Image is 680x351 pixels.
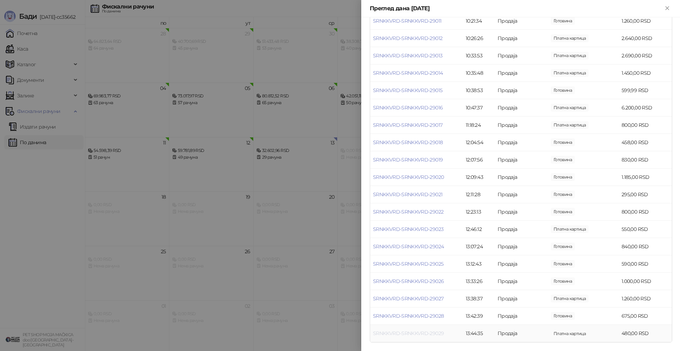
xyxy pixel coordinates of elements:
[551,69,589,77] span: 1.450,00
[373,191,442,198] a: SRNKKVRD-SRNKKVRD-29021
[373,261,443,267] a: SRNKKVRD-SRNKKVRD-29025
[551,173,575,181] span: 1.185,00
[619,203,672,221] td: 800,00 RSD
[463,255,495,273] td: 13:12:43
[619,273,672,290] td: 1.000,00 RSD
[551,121,589,129] span: 800,00
[463,186,495,203] td: 12:11:28
[495,117,548,134] td: Продаја
[551,277,575,285] span: 1.000,00
[495,221,548,238] td: Продаја
[373,18,441,24] a: SRNKKVRD-SRNKKVRD-29011
[463,82,495,99] td: 10:38:53
[619,151,672,169] td: 830,00 RSD
[373,104,443,111] a: SRNKKVRD-SRNKKVRD-29016
[463,307,495,325] td: 13:42:39
[463,221,495,238] td: 12:46:12
[619,290,672,307] td: 1.260,00 RSD
[373,226,443,232] a: SRNKKVRD-SRNKKVRD-29023
[619,169,672,186] td: 1.185,00 RSD
[619,134,672,151] td: 458,00 RSD
[463,134,495,151] td: 12:04:54
[551,86,575,94] span: 599,99
[463,30,495,47] td: 10:26:26
[619,307,672,325] td: 675,00 RSD
[551,138,575,146] span: 500,00
[463,169,495,186] td: 12:09:43
[495,238,548,255] td: Продаја
[373,243,444,250] a: SRNKKVRD-SRNKKVRD-29024
[619,12,672,30] td: 1.260,00 RSD
[373,139,443,146] a: SRNKKVRD-SRNKKVRD-29018
[551,191,575,198] span: 295,00
[619,238,672,255] td: 840,00 RSD
[373,35,442,41] a: SRNKKVRD-SRNKKVRD-29012
[373,122,442,128] a: SRNKKVRD-SRNKKVRD-29017
[373,70,443,76] a: SRNKKVRD-SRNKKVRD-29014
[551,225,589,233] span: 550,00
[619,99,672,117] td: 6.200,00 RSD
[373,330,444,336] a: SRNKKVRD-SRNKKVRD-29029
[463,64,495,82] td: 10:35:48
[619,82,672,99] td: 599,99 RSD
[495,82,548,99] td: Продаја
[551,156,575,164] span: 1.040,00
[551,104,589,112] span: 6.200,00
[551,260,575,268] span: 590,00
[495,186,548,203] td: Продаја
[551,243,575,250] span: 1.000,00
[463,117,495,134] td: 11:18:24
[619,221,672,238] td: 550,00 RSD
[463,290,495,307] td: 13:38:37
[551,330,589,338] span: 480,00
[463,203,495,221] td: 12:23:13
[463,99,495,117] td: 10:47:37
[495,30,548,47] td: Продаја
[551,34,589,42] span: 2.640,00
[373,52,442,59] a: SRNKKVRD-SRNKKVRD-29013
[373,313,444,319] a: SRNKKVRD-SRNKKVRD-29028
[551,295,589,302] span: 1.260,00
[373,295,443,302] a: SRNKKVRD-SRNKKVRD-29027
[495,12,548,30] td: Продаја
[373,278,444,284] a: SRNKKVRD-SRNKKVRD-29026
[619,325,672,342] td: 480,00 RSD
[495,203,548,221] td: Продаја
[370,4,663,13] div: Преглед дана [DATE]
[551,52,589,60] span: 2.690,00
[373,174,444,180] a: SRNKKVRD-SRNKKVRD-29020
[463,47,495,64] td: 10:33:53
[551,17,575,25] span: 2.000,00
[463,325,495,342] td: 13:44:35
[463,238,495,255] td: 13:07:24
[619,30,672,47] td: 2.640,00 RSD
[619,186,672,203] td: 295,00 RSD
[495,255,548,273] td: Продаја
[663,4,671,13] button: Close
[495,64,548,82] td: Продаја
[495,290,548,307] td: Продаја
[495,151,548,169] td: Продаја
[619,47,672,64] td: 2.690,00 RSD
[463,151,495,169] td: 12:07:56
[463,12,495,30] td: 10:21:34
[373,209,443,215] a: SRNKKVRD-SRNKKVRD-29022
[619,64,672,82] td: 1.450,00 RSD
[495,99,548,117] td: Продаја
[495,169,548,186] td: Продаја
[551,208,575,216] span: 1.000,00
[495,134,548,151] td: Продаја
[495,307,548,325] td: Продаја
[495,325,548,342] td: Продаја
[373,87,442,94] a: SRNKKVRD-SRNKKVRD-29015
[619,117,672,134] td: 800,00 RSD
[619,255,672,273] td: 590,00 RSD
[463,273,495,290] td: 13:33:26
[551,312,575,320] span: 1.000,00
[495,47,548,64] td: Продаја
[495,273,548,290] td: Продаја
[373,157,443,163] a: SRNKKVRD-SRNKKVRD-29019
